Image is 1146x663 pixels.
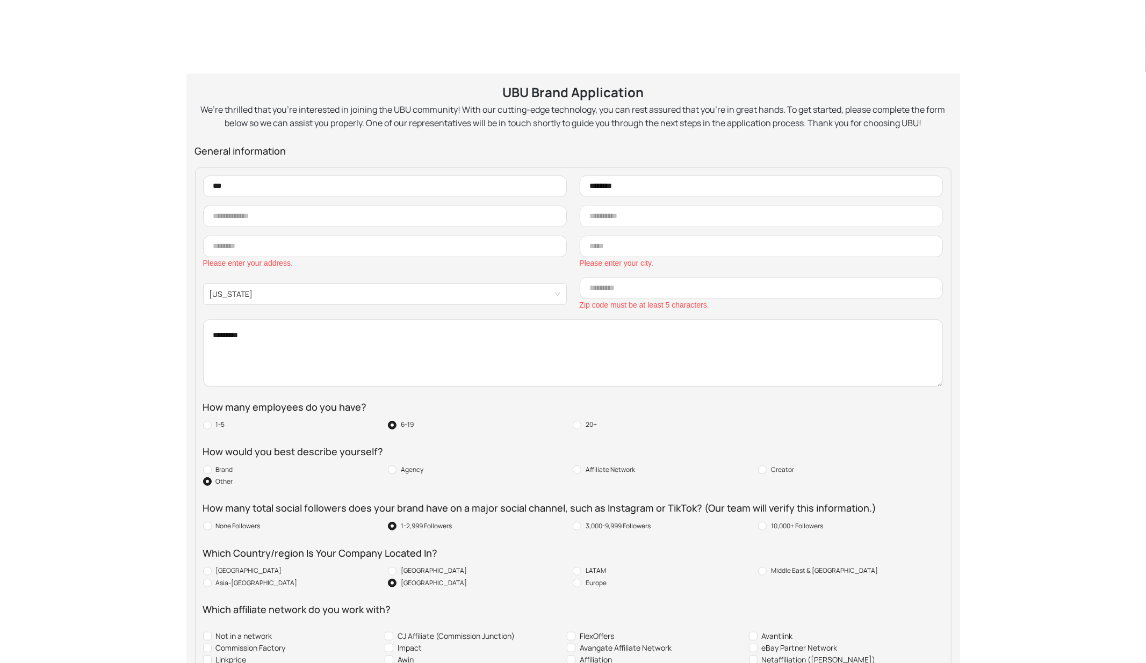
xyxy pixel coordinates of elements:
span: [GEOGRAPHIC_DATA] [212,565,286,577]
span: Not in a network [212,630,277,642]
span: 1-5 [212,419,229,431]
span: Avangate Affiliate Network [575,642,676,654]
span: How many employees do you have? [203,399,367,415]
span: Asia-[GEOGRAPHIC_DATA] [212,577,302,589]
span: 10,000+ Followers [767,520,827,532]
span: 20+ [581,419,601,431]
span: Arkansas [210,286,560,302]
span: General information [195,143,952,159]
span: Creator [767,464,798,476]
span: Which Country/region Is Your Company Located In? [203,545,438,561]
span: 3,000-9,999 Followers [581,520,655,532]
span: [GEOGRAPHIC_DATA] [397,577,471,589]
span: 1-2,999 Followers [397,520,456,532]
span: Please enter your address. [203,257,567,269]
span: Affiliate Network [581,464,639,476]
span: FlexOffers [575,630,618,642]
span: None Followers [212,520,265,532]
span: 6-19 [397,419,418,431]
span: Avantlink [758,630,797,642]
span: Agency [397,464,428,476]
span: How many total social followers does your brand have on a major social channel, such as Instagram... [203,500,877,516]
span: [GEOGRAPHIC_DATA] [397,565,471,577]
span: Which affiliate network do you work with? [203,602,391,617]
span: UBU Brand Application [502,82,644,103]
span: Please enter your city. [580,257,943,269]
span: Impact [393,642,426,654]
span: CJ Affiliate (Commission Junction) [393,630,519,642]
span: How would you best describe yourself? [203,444,384,460]
span: Europe [581,577,611,589]
span: LATAM [581,565,610,577]
span: Brand [212,464,237,476]
span: We’re thrilled that you’re interested in joining the UBU community! With our cutting-edge technol... [195,103,952,130]
span: Zip code must be at least 5 characters. [580,299,943,311]
span: Middle East & [GEOGRAPHIC_DATA] [767,565,882,577]
span: eBay Partner Network [758,642,842,654]
span: Other [212,476,237,487]
span: Commission Factory [212,642,290,654]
